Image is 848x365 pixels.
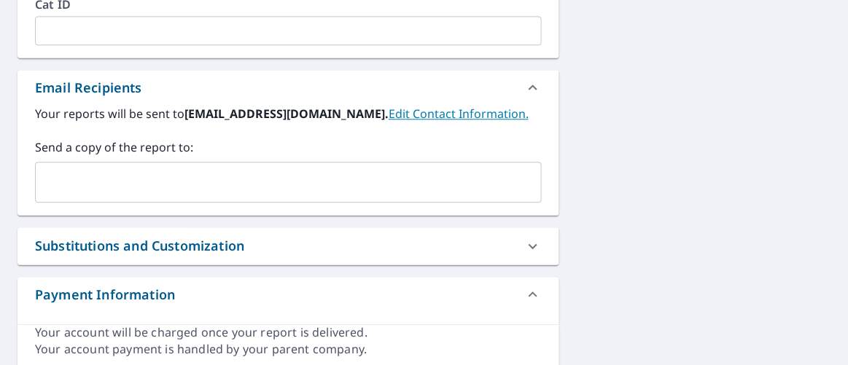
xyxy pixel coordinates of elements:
[35,285,175,305] div: Payment Information
[35,105,542,122] label: Your reports will be sent to
[35,236,244,256] div: Substitutions and Customization
[184,106,389,122] b: [EMAIL_ADDRESS][DOMAIN_NAME].
[17,70,559,105] div: Email Recipients
[389,106,529,122] a: EditContactInfo
[17,227,559,264] div: Substitutions and Customization
[35,324,542,341] div: Your account will be charged once your report is delivered.
[35,78,142,98] div: Email Recipients
[17,277,559,312] div: Payment Information
[35,341,542,358] div: Your account payment is handled by your parent company.
[35,138,542,156] label: Send a copy of the report to:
